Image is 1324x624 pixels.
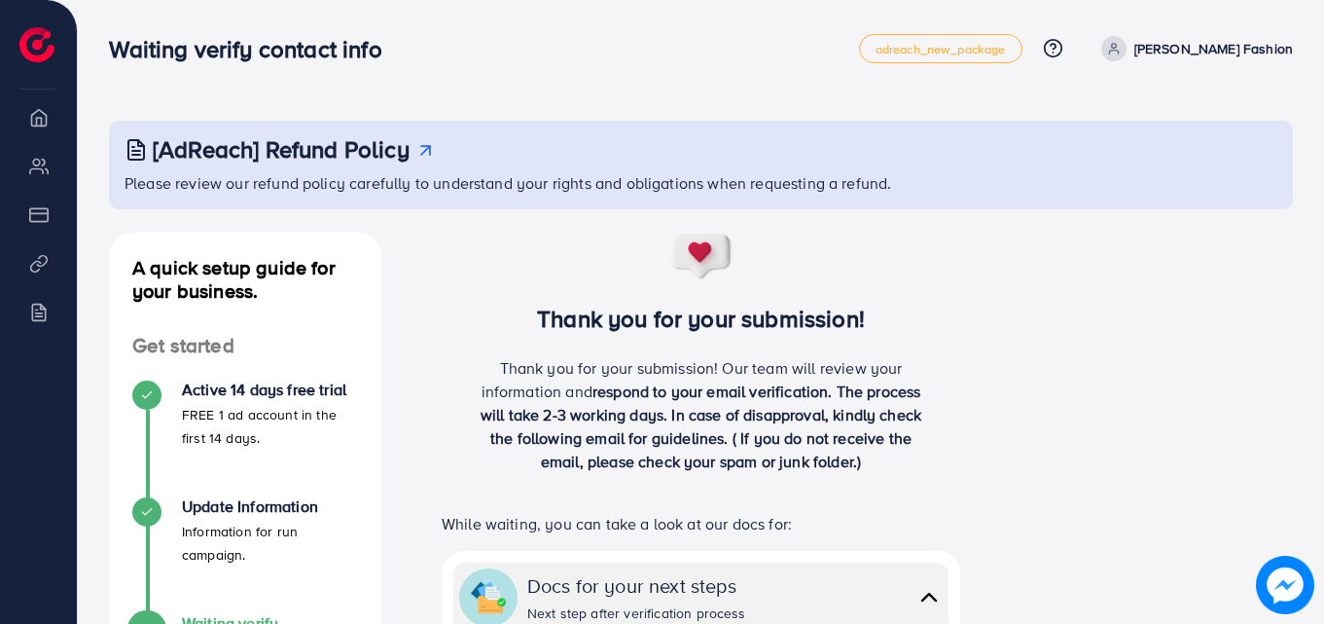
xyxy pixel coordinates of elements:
div: Docs for your next steps [527,571,746,600]
h4: Active 14 days free trial [182,381,358,399]
a: [PERSON_NAME] Fashion [1093,36,1293,61]
p: FREE 1 ad account in the first 14 days. [182,403,358,450]
li: Update Information [109,497,381,614]
span: respond to your email verification. The process will take 2-3 working days. In case of disapprova... [481,381,921,472]
p: While waiting, you can take a look at our docs for: [442,512,960,535]
span: adreach_new_package [876,43,1006,55]
h3: [AdReach] Refund Policy [153,135,410,164]
p: Please review our refund policy carefully to understand your rights and obligations when requesti... [125,171,1281,195]
h4: Update Information [182,497,358,516]
h3: Waiting verify contact info [109,35,397,63]
h4: A quick setup guide for your business. [109,256,381,303]
h4: Get started [109,334,381,358]
img: collapse [915,583,943,611]
img: image [1256,556,1314,614]
p: Thank you for your submission! Our team will review your information and [471,356,932,473]
img: success [669,233,734,281]
img: collapse [471,580,506,615]
a: adreach_new_package [859,34,1022,63]
h3: Thank you for your submission! [412,305,989,333]
li: Active 14 days free trial [109,381,381,497]
img: logo [19,27,54,62]
p: [PERSON_NAME] Fashion [1134,37,1293,60]
div: Next step after verification process [527,604,746,623]
p: Information for run campaign. [182,520,358,567]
